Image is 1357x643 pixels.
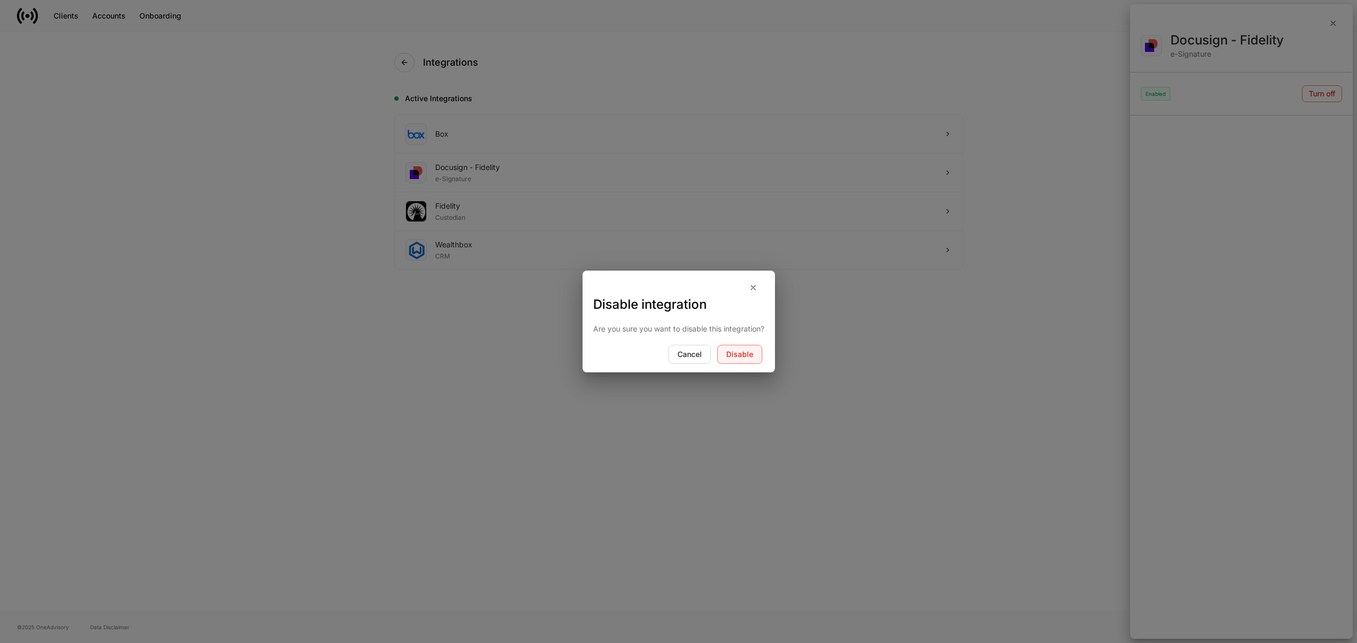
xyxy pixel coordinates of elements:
button: Disable [717,345,762,364]
p: Are you sure you want to disable this integration? [593,324,764,334]
div: Cancel [677,351,702,358]
button: Cancel [668,345,711,364]
h3: Disable integration [593,296,764,313]
div: Disable [726,351,753,358]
